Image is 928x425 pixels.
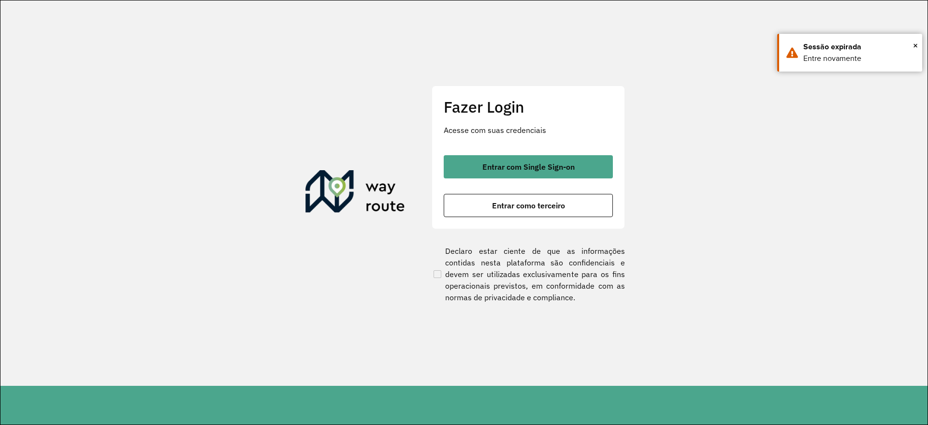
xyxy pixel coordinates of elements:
[482,163,575,171] span: Entrar com Single Sign-on
[803,41,915,53] div: Sessão expirada
[305,170,405,217] img: Roteirizador AmbevTech
[444,124,613,136] p: Acesse com suas credenciais
[444,155,613,178] button: button
[444,194,613,217] button: button
[492,202,565,209] span: Entrar como terceiro
[444,98,613,116] h2: Fazer Login
[913,38,918,53] button: Close
[432,245,625,303] label: Declaro estar ciente de que as informações contidas nesta plataforma são confidenciais e devem se...
[803,53,915,64] div: Entre novamente
[913,38,918,53] span: ×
